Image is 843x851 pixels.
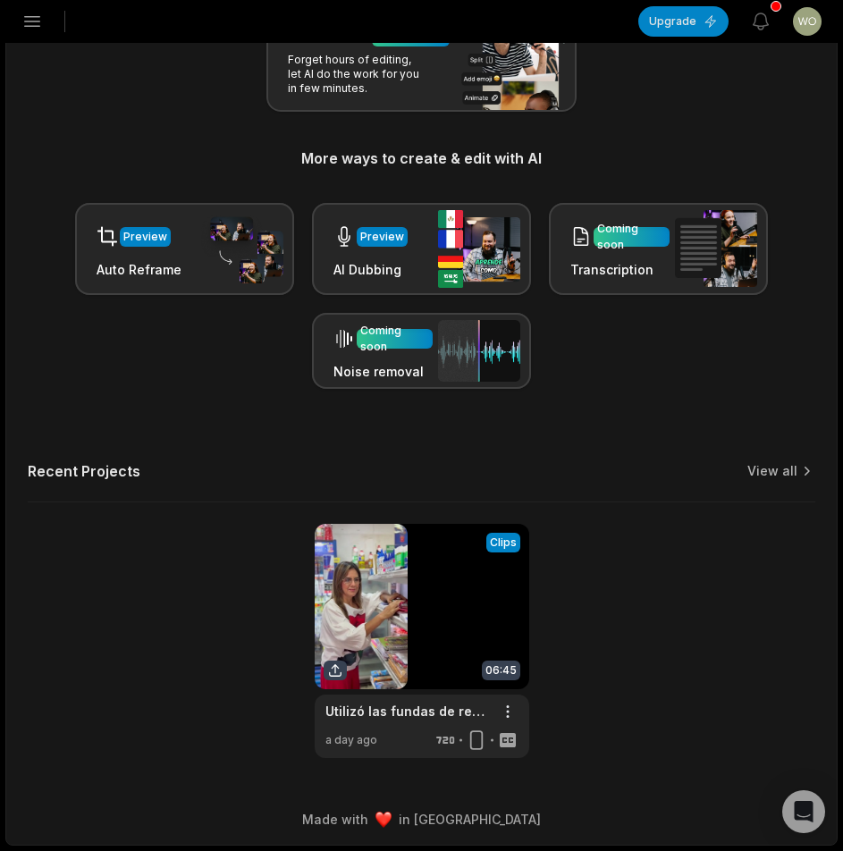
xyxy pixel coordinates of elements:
div: Open Intercom Messenger [782,790,825,833]
div: Coming soon [597,221,666,253]
img: heart emoji [375,812,392,828]
img: noise_removal.png [438,320,520,382]
img: auto_reframe.png [201,215,283,284]
a: Utilizó las fundas de regalo que recibió en su cumpleaños para hacer negocio [325,702,490,720]
img: ai_dubbing.png [438,210,520,288]
div: Preview [360,229,404,245]
button: Upgrade [638,6,729,37]
h3: Transcription [570,260,670,279]
h3: AI Dubbing [333,260,408,279]
h2: Recent Projects [28,462,140,480]
img: transcription.png [675,210,757,287]
div: Coming soon [360,323,429,355]
h3: Noise removal [333,362,433,381]
h3: More ways to create & edit with AI [28,147,815,169]
div: Made with in [GEOGRAPHIC_DATA] [22,810,821,829]
p: Forget hours of editing, let AI do the work for you in few minutes. [288,53,426,96]
div: Preview [123,229,167,245]
a: View all [747,462,797,480]
h3: Auto Reframe [97,260,181,279]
